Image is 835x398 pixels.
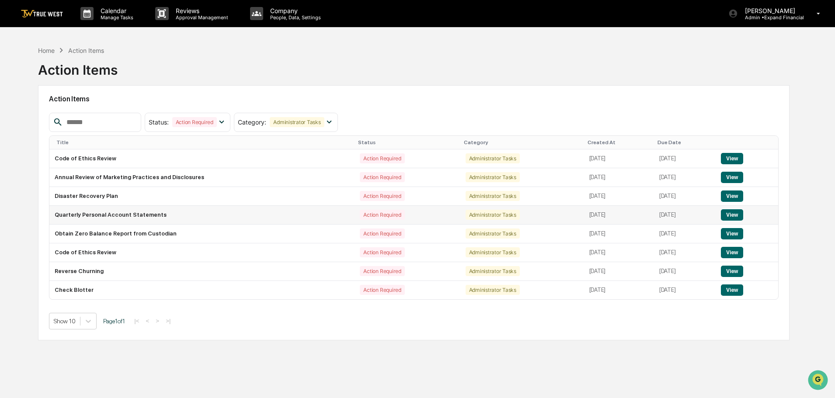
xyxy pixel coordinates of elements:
[238,118,266,126] span: Category :
[721,172,743,183] button: View
[721,153,743,164] button: View
[49,243,355,262] td: Code of Ethics Review
[584,243,654,262] td: [DATE]
[49,281,355,299] td: Check Blotter
[738,14,804,21] p: Admin • Expand Financial
[654,168,716,187] td: [DATE]
[360,172,404,182] div: Action Required
[21,10,63,18] img: logo
[87,148,106,155] span: Pylon
[358,139,456,145] div: Status
[658,139,712,145] div: Due Date
[263,7,325,14] p: Company
[143,317,152,325] button: <
[360,266,404,276] div: Action Required
[721,287,743,293] a: View
[584,225,654,243] td: [DATE]
[654,243,716,262] td: [DATE]
[9,111,16,118] div: 🖐️
[60,107,112,122] a: 🗄️Attestations
[49,187,355,206] td: Disaster Recovery Plan
[464,139,581,145] div: Category
[466,210,520,220] div: Administrator Tasks
[23,40,144,49] input: Clear
[721,230,743,237] a: View
[94,7,138,14] p: Calendar
[149,69,159,80] button: Start new chat
[56,139,351,145] div: Title
[63,111,70,118] div: 🗄️
[584,262,654,281] td: [DATE]
[654,225,716,243] td: [DATE]
[9,18,159,32] p: How can we help?
[738,7,804,14] p: [PERSON_NAME]
[807,369,831,393] iframe: Open customer support
[584,206,654,225] td: [DATE]
[466,172,520,182] div: Administrator Tasks
[360,285,404,295] div: Action Required
[169,7,233,14] p: Reviews
[153,317,162,325] button: >
[9,128,16,135] div: 🔎
[49,168,355,187] td: Annual Review of Marketing Practices and Disclosures
[270,117,324,127] div: Administrator Tasks
[263,14,325,21] p: People, Data, Settings
[68,47,104,54] div: Action Items
[466,285,520,295] div: Administrator Tasks
[360,191,404,201] div: Action Required
[721,228,743,239] button: View
[360,210,404,220] div: Action Required
[721,193,743,199] a: View
[721,268,743,274] a: View
[49,262,355,281] td: Reverse Churning
[721,247,743,258] button: View
[721,266,743,277] button: View
[654,206,716,225] td: [DATE]
[17,127,55,135] span: Data Lookup
[5,123,59,139] a: 🔎Data Lookup
[466,153,520,163] div: Administrator Tasks
[49,95,779,103] h2: Action Items
[721,211,743,218] a: View
[584,149,654,168] td: [DATE]
[654,262,716,281] td: [DATE]
[654,281,716,299] td: [DATE]
[360,228,404,239] div: Action Required
[584,281,654,299] td: [DATE]
[721,174,743,180] a: View
[721,155,743,162] a: View
[466,191,520,201] div: Administrator Tasks
[38,55,118,78] div: Action Items
[94,14,138,21] p: Manage Tasks
[169,14,233,21] p: Approval Management
[584,168,654,187] td: [DATE]
[163,317,173,325] button: >|
[30,67,143,76] div: Start new chat
[172,117,217,127] div: Action Required
[38,47,55,54] div: Home
[466,247,520,257] div: Administrator Tasks
[721,209,743,221] button: View
[49,225,355,243] td: Obtain Zero Balance Report from Custodian
[149,118,169,126] span: Status :
[360,247,404,257] div: Action Required
[584,187,654,206] td: [DATE]
[30,76,111,83] div: We're available if you need us!
[721,249,743,256] a: View
[654,187,716,206] td: [DATE]
[466,228,520,239] div: Administrator Tasks
[5,107,60,122] a: 🖐️Preclearance
[62,148,106,155] a: Powered byPylon
[72,110,108,119] span: Attestations
[360,153,404,163] div: Action Required
[132,317,142,325] button: |<
[721,284,743,296] button: View
[49,149,355,168] td: Code of Ethics Review
[103,318,125,325] span: Page 1 of 1
[9,67,24,83] img: 1746055101610-c473b297-6a78-478c-a979-82029cc54cd1
[654,149,716,168] td: [DATE]
[17,110,56,119] span: Preclearance
[466,266,520,276] div: Administrator Tasks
